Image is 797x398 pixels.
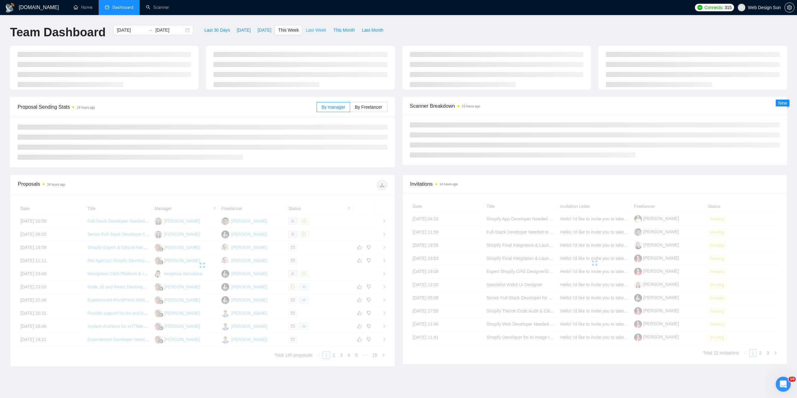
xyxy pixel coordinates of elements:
[789,377,796,382] span: 10
[105,5,109,9] span: dashboard
[776,377,791,392] iframe: Intercom live chat
[739,5,744,10] span: user
[47,183,65,186] time: 14 hours ago
[112,5,133,10] span: Dashboard
[148,28,153,33] span: swap-right
[785,5,794,10] span: setting
[237,27,251,34] span: [DATE]
[330,25,358,35] button: This Month
[410,102,780,110] span: Scanner Breakdown
[778,101,787,106] span: New
[155,27,184,34] input: End date
[275,25,302,35] button: This Week
[725,4,732,11] span: 315
[333,27,355,34] span: This Month
[18,103,317,111] span: Proposal Sending Stats
[74,5,92,10] a: homeHome
[18,180,202,190] div: Proposals
[257,27,271,34] span: [DATE]
[358,25,387,35] button: Last Month
[302,25,330,35] button: Last Week
[77,106,95,109] time: 14 hours ago
[462,105,480,108] time: 15 hours ago
[146,5,169,10] a: searchScanner
[784,5,794,10] a: setting
[204,27,230,34] span: Last 30 Days
[254,25,275,35] button: [DATE]
[278,27,299,34] span: This Week
[697,5,702,10] img: upwork-logo.png
[784,3,794,13] button: setting
[355,105,382,110] span: By Freelancer
[233,25,254,35] button: [DATE]
[410,180,779,188] span: Invitations
[704,4,723,11] span: Connects:
[117,27,145,34] input: Start date
[201,25,233,35] button: Last 30 Days
[5,3,15,13] img: logo
[322,105,345,110] span: By manager
[440,183,458,186] time: 14 hours ago
[10,25,106,40] h1: Team Dashboard
[148,28,153,33] span: to
[362,27,383,34] span: Last Month
[306,27,326,34] span: Last Week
